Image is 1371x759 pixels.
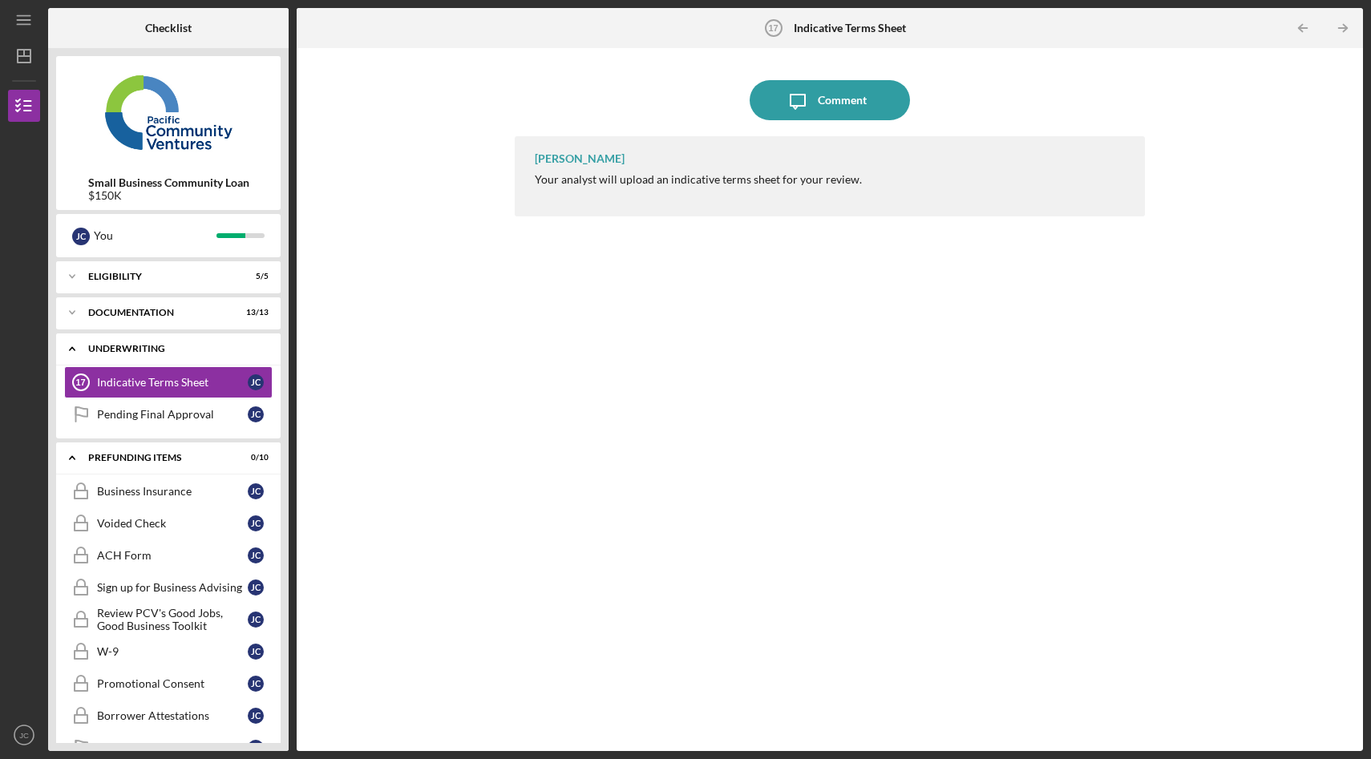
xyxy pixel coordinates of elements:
[750,80,910,120] button: Comment
[88,453,228,462] div: Prefunding Items
[88,189,249,202] div: $150K
[19,731,29,740] text: JC
[248,547,264,563] div: J C
[64,475,273,507] a: Business InsuranceJC
[64,539,273,571] a: ACH FormJC
[97,677,248,690] div: Promotional Consent
[64,668,273,700] a: Promotional ConsentJC
[248,579,264,595] div: J C
[64,507,273,539] a: Voided CheckJC
[240,453,269,462] div: 0 / 10
[88,344,261,353] div: Underwriting
[8,719,40,751] button: JC
[248,483,264,499] div: J C
[64,700,273,732] a: Borrower AttestationsJC
[240,272,269,281] div: 5 / 5
[97,408,248,421] div: Pending Final Approval
[768,23,778,33] tspan: 17
[248,740,264,756] div: J C
[535,173,862,186] div: Your analyst will upload an indicative terms sheet for your review.
[248,676,264,692] div: J C
[248,644,264,660] div: J C
[248,515,264,531] div: J C
[72,228,90,245] div: J C
[97,709,248,722] div: Borrower Attestations
[94,222,216,249] div: You
[97,485,248,498] div: Business Insurance
[794,22,906,34] b: Indicative Terms Sheet
[818,80,867,120] div: Comment
[97,645,248,658] div: W-9
[64,571,273,604] a: Sign up for Business AdvisingJC
[145,22,192,34] b: Checklist
[64,604,273,636] a: Review PCV's Good Jobs, Good Business ToolkitJC
[248,708,264,724] div: J C
[97,741,248,754] div: Final Approval
[64,366,273,398] a: 17Indicative Terms SheetJC
[56,64,281,160] img: Product logo
[97,581,248,594] div: Sign up for Business Advising
[64,636,273,668] a: W-9JC
[535,152,625,165] div: [PERSON_NAME]
[248,374,264,390] div: J C
[97,607,248,632] div: Review PCV's Good Jobs, Good Business Toolkit
[64,398,273,430] a: Pending Final ApprovalJC
[88,308,228,317] div: Documentation
[97,549,248,562] div: ACH Form
[88,272,228,281] div: Eligibility
[97,376,248,389] div: Indicative Terms Sheet
[248,612,264,628] div: J C
[248,406,264,422] div: J C
[75,377,85,387] tspan: 17
[88,176,249,189] b: Small Business Community Loan
[240,308,269,317] div: 13 / 13
[97,517,248,530] div: Voided Check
